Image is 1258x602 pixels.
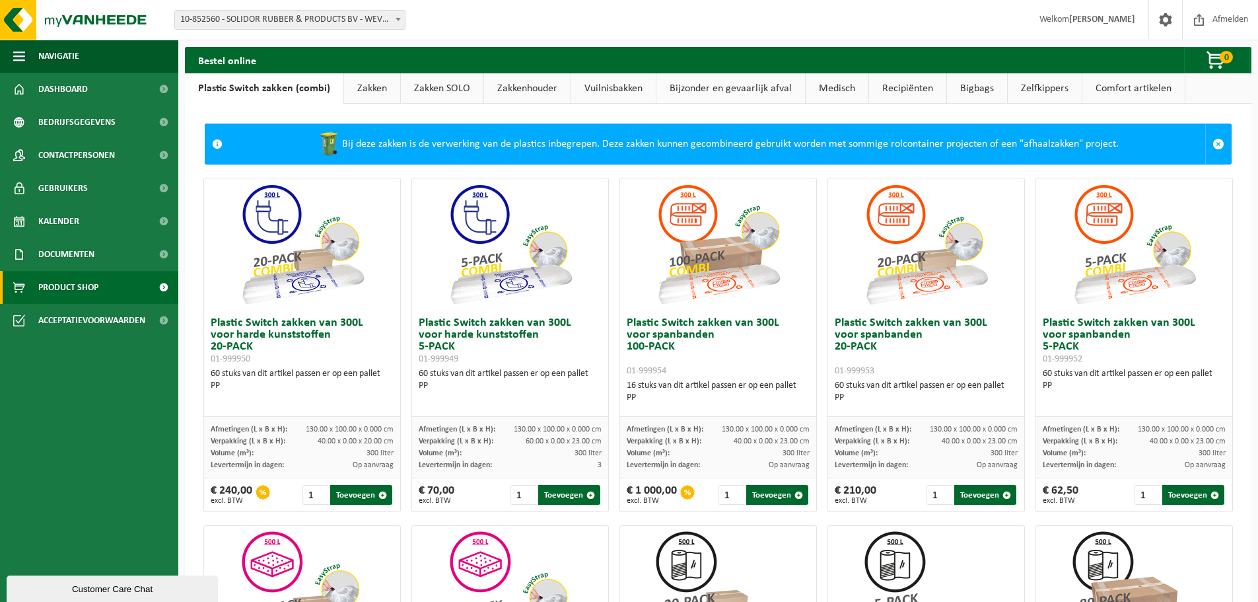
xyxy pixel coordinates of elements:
[575,449,602,457] span: 300 liter
[38,304,145,337] span: Acceptatievoorwaarden
[211,426,287,433] span: Afmetingen (L x B x H):
[185,73,343,104] a: Plastic Switch zakken (combi)
[211,380,394,392] div: PP
[211,497,252,505] span: excl. BTW
[1043,380,1226,392] div: PP
[835,485,876,505] div: € 210,00
[835,461,908,469] span: Levertermijn in dagen:
[211,317,394,365] h3: Plastic Switch zakken van 300L voor harde kunststoffen 20-PACK
[211,437,285,445] span: Verpakking (L x B x H):
[835,366,874,376] span: 01-999953
[571,73,656,104] a: Vuilnisbakken
[1069,15,1135,24] strong: [PERSON_NAME]
[211,354,250,364] span: 01-999950
[419,497,454,505] span: excl. BTW
[38,106,116,139] span: Bedrijfsgegevens
[419,317,602,365] h3: Plastic Switch zakken van 300L voor harde kunststoffen 5-PACK
[1043,317,1226,365] h3: Plastic Switch zakken van 300L voor spanbanden 5-PACK
[1220,51,1233,63] span: 0
[526,437,602,445] span: 60.00 x 0.00 x 23.00 cm
[419,449,462,457] span: Volume (m³):
[211,461,284,469] span: Levertermijn in dagen:
[627,317,810,377] h3: Plastic Switch zakken van 300L voor spanbanden 100-PACK
[627,426,703,433] span: Afmetingen (L x B x H):
[1162,485,1224,505] button: Toevoegen
[1043,354,1082,364] span: 01-999952
[1068,178,1201,311] img: 01-999952
[1185,461,1226,469] span: Op aanvraag
[835,380,1018,404] div: 60 stuks van dit artikel passen er op een pallet
[835,497,876,505] span: excl. BTW
[211,449,254,457] span: Volume (m³):
[722,426,810,433] span: 130.00 x 100.00 x 0.000 cm
[1043,437,1117,445] span: Verpakking (L x B x H):
[510,485,538,505] input: 1
[627,380,810,404] div: 16 stuks van dit artikel passen er op een pallet
[860,178,993,311] img: 01-999953
[835,437,909,445] span: Verpakking (L x B x H):
[734,437,810,445] span: 40.00 x 0.00 x 23.00 cm
[930,426,1018,433] span: 130.00 x 100.00 x 0.000 cm
[627,437,701,445] span: Verpakking (L x B x H):
[353,461,394,469] span: Op aanvraag
[1043,461,1116,469] span: Levertermijn in dagen:
[627,366,666,376] span: 01-999954
[38,271,98,304] span: Product Shop
[835,317,1018,377] h3: Plastic Switch zakken van 300L voor spanbanden 20-PACK
[769,461,810,469] span: Op aanvraag
[229,124,1205,164] div: Bij deze zakken is de verwerking van de plastics inbegrepen. Deze zakken kunnen gecombineerd gebr...
[419,461,492,469] span: Levertermijn in dagen:
[1008,73,1082,104] a: Zelfkippers
[538,485,600,505] button: Toevoegen
[344,73,400,104] a: Zakken
[1150,437,1226,445] span: 40.00 x 0.00 x 23.00 cm
[211,368,394,392] div: 60 stuks van dit artikel passen er op een pallet
[236,178,368,311] img: 01-999950
[1043,449,1086,457] span: Volume (m³):
[367,449,394,457] span: 300 liter
[484,73,571,104] a: Zakkenhouder
[38,205,79,238] span: Kalender
[652,178,785,311] img: 01-999954
[318,437,394,445] span: 40.00 x 0.00 x 20.00 cm
[1043,497,1078,505] span: excl. BTW
[38,40,79,73] span: Navigatie
[1135,485,1162,505] input: 1
[419,380,602,392] div: PP
[627,392,810,404] div: PP
[947,73,1007,104] a: Bigbags
[7,573,221,602] iframe: chat widget
[38,73,88,106] span: Dashboard
[174,10,405,30] span: 10-852560 - SOLIDOR RUBBER & PRODUCTS BV - WEVELGEM
[835,426,911,433] span: Afmetingen (L x B x H):
[419,485,454,505] div: € 70,00
[419,426,495,433] span: Afmetingen (L x B x H):
[1205,124,1231,164] a: Sluit melding
[514,426,602,433] span: 130.00 x 100.00 x 0.000 cm
[627,497,677,505] span: excl. BTW
[38,139,115,172] span: Contactpersonen
[835,392,1018,404] div: PP
[401,73,483,104] a: Zakken SOLO
[746,485,808,505] button: Toevoegen
[302,485,330,505] input: 1
[306,426,394,433] span: 130.00 x 100.00 x 0.000 cm
[869,73,946,104] a: Recipiënten
[1138,426,1226,433] span: 130.00 x 100.00 x 0.000 cm
[419,368,602,392] div: 60 stuks van dit artikel passen er op een pallet
[1082,73,1185,104] a: Comfort artikelen
[1043,426,1119,433] span: Afmetingen (L x B x H):
[185,47,269,73] h2: Bestel online
[38,172,88,205] span: Gebruikers
[1043,485,1078,505] div: € 62,50
[991,449,1018,457] span: 300 liter
[38,238,94,271] span: Documenten
[627,449,670,457] span: Volume (m³):
[419,354,458,364] span: 01-999949
[942,437,1018,445] span: 40.00 x 0.00 x 23.00 cm
[627,485,677,505] div: € 1 000,00
[419,437,493,445] span: Verpakking (L x B x H):
[718,485,746,505] input: 1
[806,73,868,104] a: Medisch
